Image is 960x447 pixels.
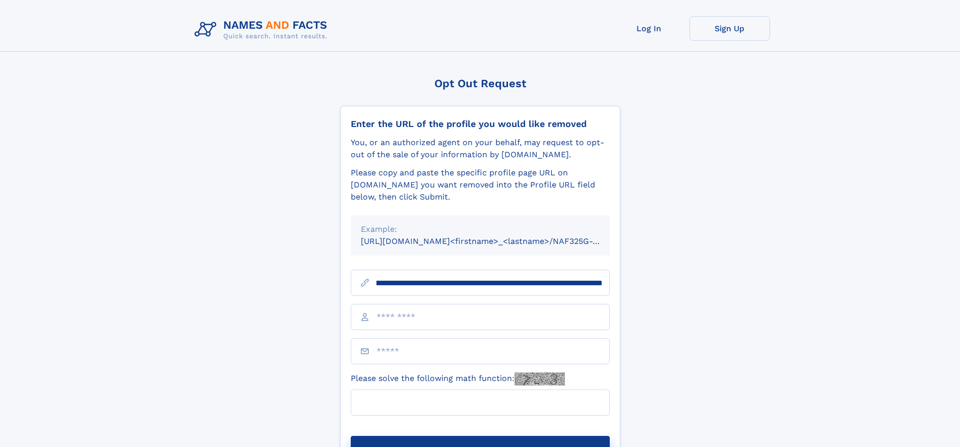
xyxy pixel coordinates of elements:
[190,16,336,43] img: Logo Names and Facts
[340,77,620,90] div: Opt Out Request
[689,16,770,41] a: Sign Up
[351,372,565,386] label: Please solve the following math function:
[361,223,600,235] div: Example:
[609,16,689,41] a: Log In
[351,167,610,203] div: Please copy and paste the specific profile page URL on [DOMAIN_NAME] you want removed into the Pr...
[351,137,610,161] div: You, or an authorized agent on your behalf, may request to opt-out of the sale of your informatio...
[361,236,629,246] small: [URL][DOMAIN_NAME]<firstname>_<lastname>/NAF325G-xxxxxxxx
[351,118,610,130] div: Enter the URL of the profile you would like removed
